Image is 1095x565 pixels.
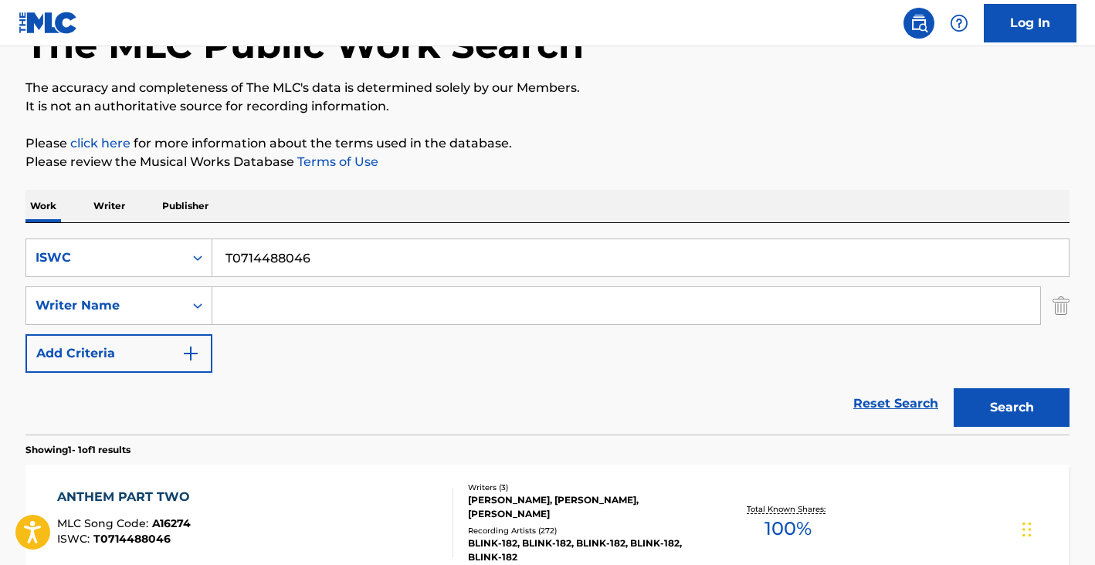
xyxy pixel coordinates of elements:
[158,190,213,222] p: Publisher
[984,4,1076,42] a: Log In
[57,532,93,546] span: ISWC :
[468,525,701,536] div: Recording Artists ( 272 )
[25,443,131,457] p: Showing 1 - 1 of 1 results
[468,536,701,564] div: BLINK-182, BLINK-182, BLINK-182, BLINK-182, BLINK-182
[910,14,928,32] img: search
[25,239,1070,435] form: Search Form
[57,516,152,530] span: MLC Song Code :
[25,190,61,222] p: Work
[70,136,131,151] a: click here
[1018,491,1095,565] iframe: Chat Widget
[57,488,198,506] div: ANTHEM PART TWO
[903,8,934,39] a: Public Search
[1022,506,1032,553] div: Drag
[950,14,968,32] img: help
[944,8,975,39] div: Help
[36,249,175,267] div: ISWC
[1053,286,1070,325] img: Delete Criterion
[764,515,812,543] span: 100 %
[846,387,946,421] a: Reset Search
[152,516,191,530] span: A16274
[181,344,200,363] img: 9d2ae6d4665cec9f34b9.svg
[25,334,212,373] button: Add Criteria
[25,97,1070,116] p: It is not an authoritative source for recording information.
[25,153,1070,171] p: Please review the Musical Works Database
[36,296,175,315] div: Writer Name
[19,12,78,34] img: MLC Logo
[747,503,829,515] p: Total Known Shares:
[25,79,1070,97] p: The accuracy and completeness of The MLC's data is determined solely by our Members.
[89,190,130,222] p: Writer
[468,493,701,521] div: [PERSON_NAME], [PERSON_NAME], [PERSON_NAME]
[294,154,378,169] a: Terms of Use
[25,134,1070,153] p: Please for more information about the terms used in the database.
[468,482,701,493] div: Writers ( 3 )
[93,532,171,546] span: T0714488046
[954,388,1070,427] button: Search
